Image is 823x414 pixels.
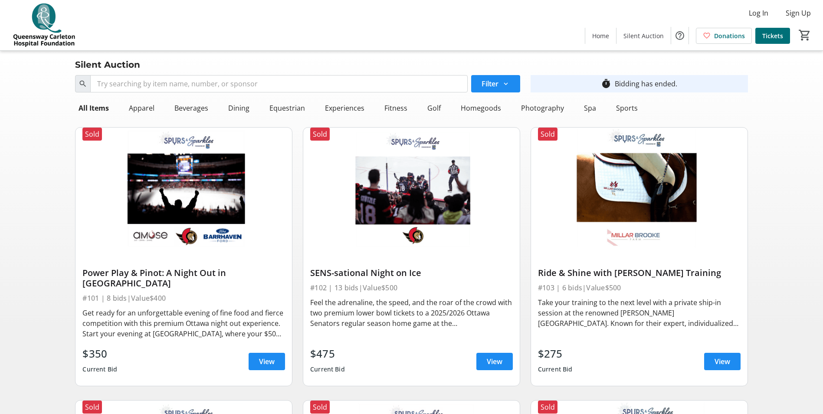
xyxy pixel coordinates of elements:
[70,58,145,72] div: Silent Auction
[82,361,117,377] div: Current Bid
[786,8,811,18] span: Sign Up
[482,79,498,89] span: Filter
[310,401,330,414] div: Sold
[82,292,285,304] div: #101 | 8 bids | Value $400
[623,31,664,40] span: Silent Auction
[538,268,741,278] div: Ride & Shine with [PERSON_NAME] Training
[613,99,641,117] div: Sports
[538,361,573,377] div: Current Bid
[762,31,783,40] span: Tickets
[5,3,82,47] img: QCH Foundation's Logo
[671,27,689,44] button: Help
[616,28,671,44] a: Silent Auction
[704,353,741,370] a: View
[696,28,752,44] a: Donations
[310,128,330,141] div: Sold
[585,28,616,44] a: Home
[125,99,158,117] div: Apparel
[518,99,567,117] div: Photography
[457,99,505,117] div: Homegoods
[310,361,345,377] div: Current Bid
[531,128,748,250] img: Ride & Shine with Millar Brooke Training
[714,31,745,40] span: Donations
[171,99,212,117] div: Beverages
[310,346,345,361] div: $475
[75,99,112,117] div: All Items
[82,268,285,289] div: Power Play & Pinot: A Night Out in [GEOGRAPHIC_DATA]
[779,6,818,20] button: Sign Up
[321,99,368,117] div: Experiences
[259,356,275,367] span: View
[75,128,292,250] img: Power Play & Pinot: A Night Out in Ottawa
[742,6,775,20] button: Log In
[538,282,741,294] div: #103 | 6 bids | Value $500
[538,128,557,141] div: Sold
[225,99,253,117] div: Dining
[538,346,573,361] div: $275
[601,79,611,89] mat-icon: timer_outline
[310,268,513,278] div: SENS-sational Night on Ice
[82,401,102,414] div: Sold
[476,353,513,370] a: View
[266,99,308,117] div: Equestrian
[715,356,730,367] span: View
[90,75,467,92] input: Try searching by item name, number, or sponsor
[424,99,444,117] div: Golf
[303,128,520,250] img: SENS-sational Night on Ice
[538,297,741,329] div: Take your training to the next level with a private ship-in session at the renowned [PERSON_NAME]...
[381,99,411,117] div: Fitness
[82,308,285,339] div: Get ready for an unforgettable evening of fine food and fierce competition with this premium Otta...
[471,75,520,92] button: Filter
[538,401,557,414] div: Sold
[487,356,502,367] span: View
[592,31,609,40] span: Home
[797,27,813,43] button: Cart
[615,79,677,89] div: Bidding has ended.
[310,282,513,294] div: #102 | 13 bids | Value $500
[82,346,117,361] div: $350
[755,28,790,44] a: Tickets
[82,128,102,141] div: Sold
[310,297,513,329] div: Feel the adrenaline, the speed, and the roar of the crowd with two premium lower bowl tickets to ...
[580,99,600,117] div: Spa
[749,8,768,18] span: Log In
[249,353,285,370] a: View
